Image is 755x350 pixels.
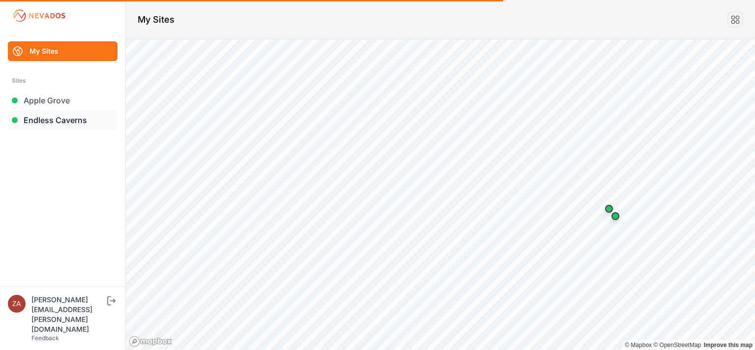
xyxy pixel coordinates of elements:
[12,75,114,87] div: Sites
[8,41,117,61] a: My Sites
[625,342,652,349] a: Mapbox
[8,295,26,313] img: zachary.brogan@energixrenewables.com
[12,8,67,24] img: Nevados
[704,342,753,349] a: Map feedback
[138,13,174,27] h1: My Sites
[31,334,59,342] a: Feedback
[126,39,755,350] canvas: Map
[129,336,172,347] a: Mapbox logo
[31,295,105,334] div: [PERSON_NAME][EMAIL_ADDRESS][PERSON_NAME][DOMAIN_NAME]
[8,110,117,130] a: Endless Caverns
[653,342,701,349] a: OpenStreetMap
[599,199,619,219] div: Map marker
[8,91,117,110] a: Apple Grove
